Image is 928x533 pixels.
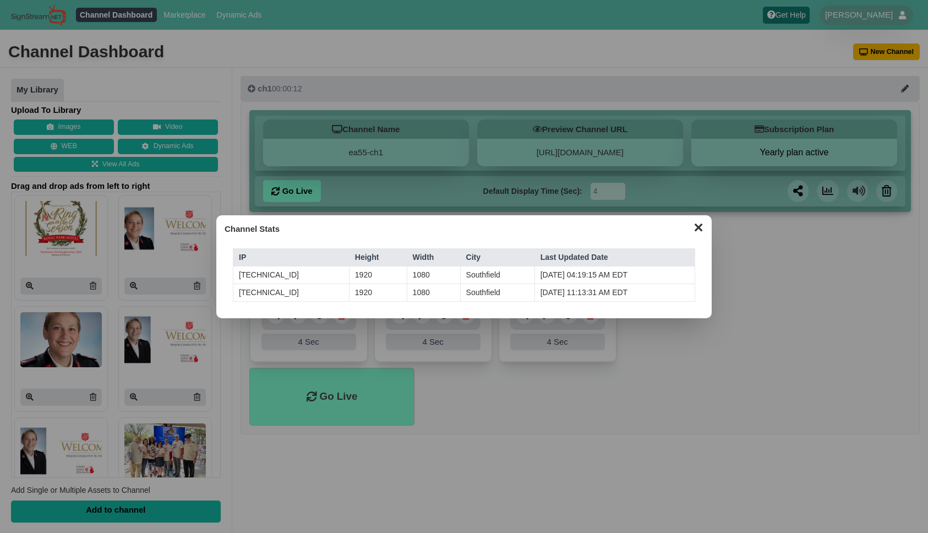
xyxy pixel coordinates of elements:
td: 1080 [407,284,460,301]
h3: Channel Stats [225,224,703,235]
button: ✕ [687,218,709,235]
th: City [460,248,534,266]
th: Height [349,248,407,266]
td: [DATE] 11:13:31 AM EDT [534,284,695,301]
td: [DATE] 04:19:15 AM EDT [534,266,695,284]
th: Last Updated Date [534,248,695,266]
td: Southfield [460,266,534,284]
td: 1920 [349,284,407,301]
td: Southfield [460,284,534,301]
td: 1080 [407,266,460,284]
th: Width [407,248,460,266]
td: [TECHNICAL_ID] [233,284,350,301]
td: 1920 [349,266,407,284]
th: IP [233,248,350,266]
td: [TECHNICAL_ID] [233,266,350,284]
